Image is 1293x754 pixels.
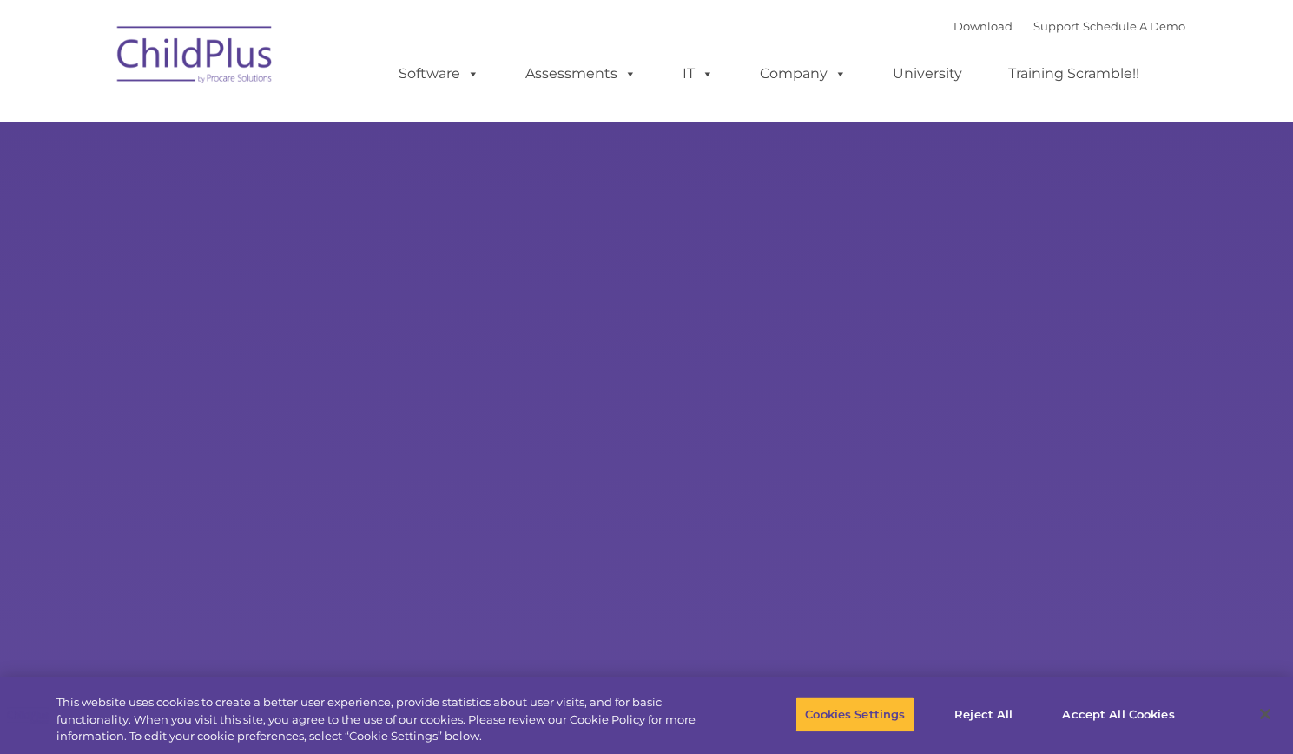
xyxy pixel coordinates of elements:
button: Cookies Settings [795,696,914,732]
a: Software [381,56,497,91]
a: Training Scramble!! [991,56,1157,91]
font: | [953,19,1185,33]
a: University [875,56,980,91]
div: This website uses cookies to create a better user experience, provide statistics about user visit... [56,694,711,745]
a: Assessments [508,56,654,91]
button: Close [1246,695,1284,733]
button: Accept All Cookies [1052,696,1184,732]
a: Support [1033,19,1079,33]
a: Company [742,56,864,91]
img: ChildPlus by Procare Solutions [109,14,282,101]
a: IT [665,56,731,91]
a: Schedule A Demo [1083,19,1185,33]
a: Download [953,19,1013,33]
button: Reject All [929,696,1038,732]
